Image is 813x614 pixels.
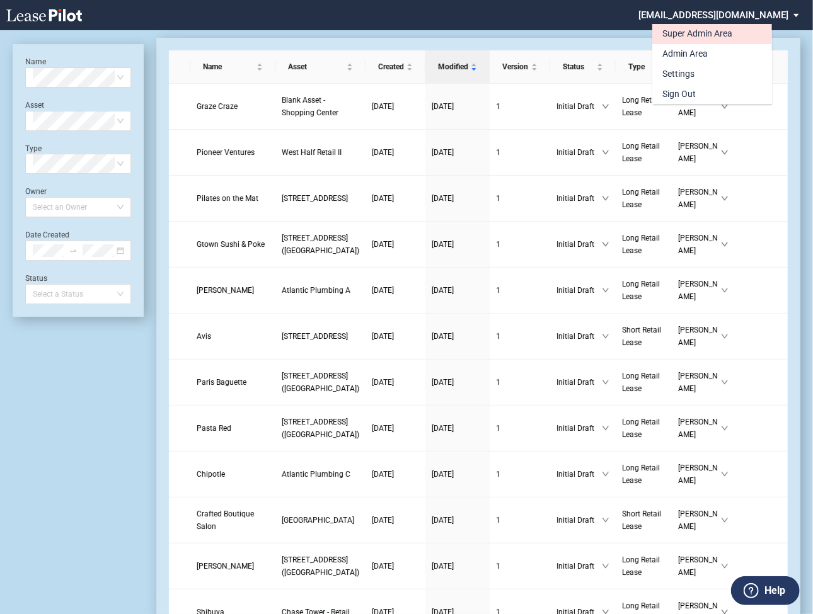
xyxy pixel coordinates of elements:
[662,88,696,101] div: Sign Out
[662,48,708,60] div: Admin Area
[662,68,695,81] div: Settings
[731,576,800,605] button: Help
[662,28,732,40] div: Super Admin Area
[764,583,785,599] label: Help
